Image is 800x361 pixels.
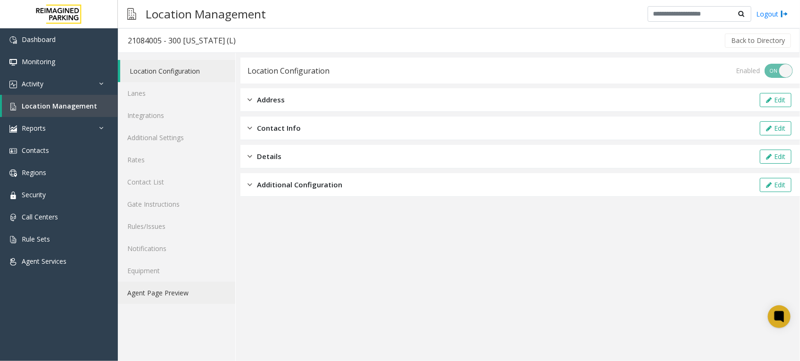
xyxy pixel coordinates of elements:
span: Monitoring [22,57,55,66]
div: Enabled [736,66,760,76]
span: Regions [22,168,46,177]
a: Logout [756,9,788,19]
a: Integrations [118,104,235,126]
img: 'icon' [9,147,17,155]
span: Contact Info [257,123,301,134]
button: Edit [760,93,792,107]
img: closed [247,94,252,105]
a: Equipment [118,260,235,282]
h3: Location Management [141,2,271,25]
span: Location Management [22,101,97,110]
img: pageIcon [127,2,136,25]
a: Additional Settings [118,126,235,149]
span: Details [257,151,281,162]
span: Reports [22,124,46,133]
img: 'icon' [9,125,17,133]
a: Gate Instructions [118,193,235,215]
a: Lanes [118,82,235,104]
img: 'icon' [9,36,17,44]
a: Contact List [118,171,235,193]
img: 'icon' [9,59,17,66]
span: Agent Services [22,257,66,266]
span: Rule Sets [22,235,50,243]
span: Additional Configuration [257,179,342,190]
img: 'icon' [9,81,17,88]
a: Location Management [2,95,118,117]
img: 'icon' [9,236,17,243]
span: Call Centers [22,212,58,221]
a: Notifications [118,237,235,260]
img: 'icon' [9,258,17,266]
img: closed [247,179,252,190]
span: Address [257,94,285,105]
img: 'icon' [9,192,17,199]
button: Back to Directory [725,34,791,48]
img: 'icon' [9,214,17,221]
button: Edit [760,178,792,192]
span: Contacts [22,146,49,155]
span: Security [22,190,46,199]
img: 'icon' [9,103,17,110]
img: closed [247,151,252,162]
img: 'icon' [9,169,17,177]
div: 21084005 - 300 [US_STATE] (L) [128,34,236,47]
img: logout [781,9,788,19]
img: closed [247,123,252,134]
button: Edit [760,121,792,135]
div: Location Configuration [247,65,330,77]
a: Location Configuration [120,60,235,82]
span: Activity [22,79,43,88]
a: Rates [118,149,235,171]
button: Edit [760,150,792,164]
a: Rules/Issues [118,215,235,237]
a: Agent Page Preview [118,282,235,304]
span: Dashboard [22,35,56,44]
